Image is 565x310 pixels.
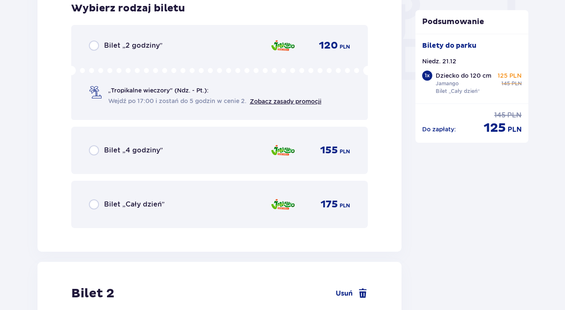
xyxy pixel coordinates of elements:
[436,87,480,95] p: Bilet „Cały dzień”
[511,80,522,87] span: PLN
[340,202,350,209] span: PLN
[436,80,459,87] p: Jamango
[270,196,295,213] img: Jamango
[270,37,295,54] img: Jamango
[336,289,353,298] span: Usuń
[321,198,338,211] span: 175
[108,97,246,105] span: Wejdź po 17:00 i zostań do 5 godzin w cenie 2.
[508,125,522,134] span: PLN
[319,39,338,52] span: 120
[498,71,522,80] p: 125 PLN
[422,125,456,133] p: Do zapłaty :
[104,41,163,50] span: Bilet „2 godziny”
[336,288,368,299] a: Usuń
[436,71,491,80] p: Dziecko do 120 cm
[422,41,477,50] p: Bilety do parku
[422,57,456,65] p: Niedz. 21.12
[320,144,338,157] span: 155
[415,17,528,27] p: Podsumowanie
[270,141,295,159] img: Jamango
[250,98,321,105] a: Zobacz zasady promocji
[507,111,522,120] span: PLN
[71,286,114,302] h2: Bilet 2
[494,111,506,120] span: 145
[104,200,165,209] span: Bilet „Cały dzień”
[340,148,350,155] span: PLN
[484,120,506,136] span: 125
[340,43,350,51] span: PLN
[108,86,209,95] span: „Tropikalne wieczory" (Ndz. - Pt.):
[422,71,432,81] div: 1 x
[104,146,163,155] span: Bilet „4 godziny”
[501,80,510,87] span: 145
[71,2,185,15] h3: Wybierz rodzaj biletu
